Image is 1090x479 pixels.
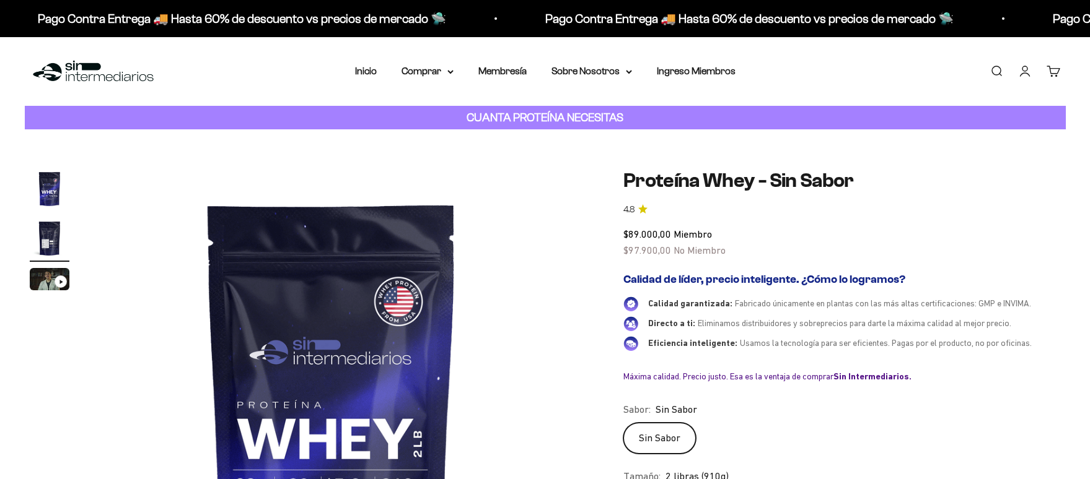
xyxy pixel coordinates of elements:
[656,402,697,418] span: Sin Sabor
[623,244,671,256] span: $97.900,00
[833,371,912,381] b: Sin Intermediarios.
[34,9,442,28] p: Pago Contra Entrega 🚚 Hasta 60% de descuento vs precios de mercado 🛸
[30,218,69,262] button: Ir al artículo 2
[623,371,1060,382] div: Máxima calidad. Precio justo. Esa es la ventaja de comprar
[698,318,1011,328] span: Eliminamos distribuidores y sobreprecios para darte la máxima calidad al mejor precio.
[623,402,651,418] legend: Sabor:
[552,63,632,79] summary: Sobre Nosotros
[623,296,638,311] img: Calidad garantizada
[674,228,712,239] span: Miembro
[623,203,635,217] span: 4.8
[623,336,638,351] img: Eficiencia inteligente
[648,298,732,308] span: Calidad garantizada:
[467,111,623,124] strong: CUANTA PROTEÍNA NECESITAS
[623,273,1060,287] h2: Calidad de líder, precio inteligente. ¿Cómo lo logramos?
[648,338,737,348] span: Eficiencia inteligente:
[648,318,695,328] span: Directo a ti:
[30,218,69,258] img: Proteína Whey - Sin Sabor
[355,66,377,76] a: Inicio
[478,66,527,76] a: Membresía
[402,63,454,79] summary: Comprar
[623,169,1060,192] h1: Proteína Whey - Sin Sabor
[740,338,1032,348] span: Usamos la tecnología para ser eficientes. Pagas por el producto, no por oficinas.
[30,169,69,212] button: Ir al artículo 1
[735,298,1031,308] span: Fabricado únicamente en plantas con las más altas certificaciones: GMP e INVIMA.
[657,66,736,76] a: Ingreso Miembros
[623,228,671,239] span: $89.000,00
[623,316,638,331] img: Directo a ti
[30,169,69,209] img: Proteína Whey - Sin Sabor
[674,244,726,256] span: No Miembro
[623,203,1060,217] a: 4.84.8 de 5.0 estrellas
[542,9,950,28] p: Pago Contra Entrega 🚚 Hasta 60% de descuento vs precios de mercado 🛸
[30,268,69,294] button: Ir al artículo 3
